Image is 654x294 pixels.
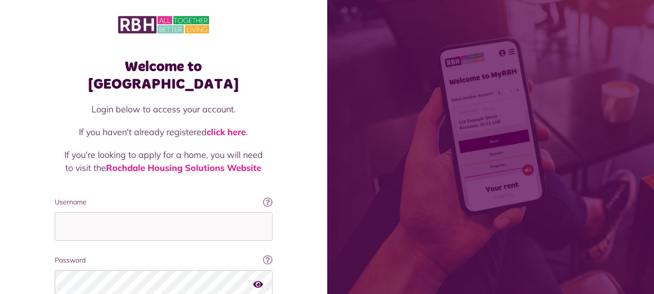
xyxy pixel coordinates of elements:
h1: Welcome to [GEOGRAPHIC_DATA] [55,58,273,93]
label: Username [55,197,273,207]
p: If you're looking to apply for a home, you will need to visit the [64,148,263,174]
img: MyRBH [118,15,209,35]
p: If you haven't already registered . [64,125,263,139]
label: Password [55,255,273,265]
a: Rochdale Housing Solutions Website [106,162,261,173]
p: Login below to access your account. [64,103,263,116]
a: click here [207,126,246,138]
